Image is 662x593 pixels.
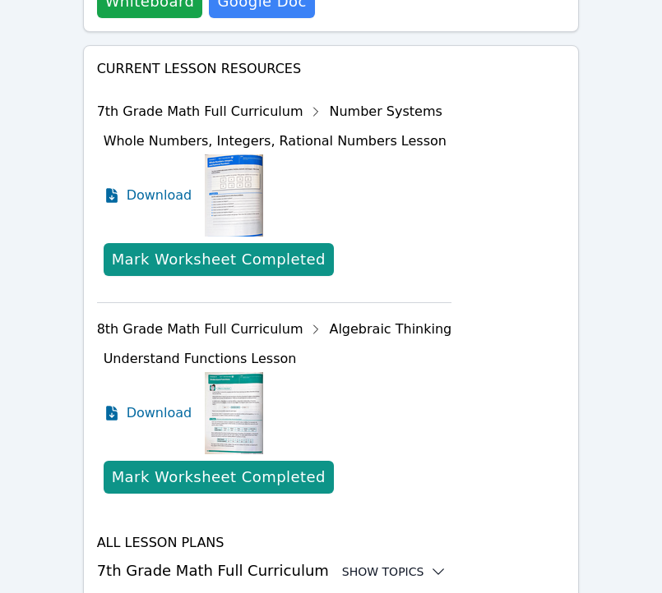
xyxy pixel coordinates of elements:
[104,154,192,237] a: Download
[127,403,192,423] span: Download
[127,186,192,205] span: Download
[104,351,297,366] span: Understand Functions Lesson
[97,59,566,79] h4: Current Lesson Resources
[97,99,452,125] div: 7th Grade Math Full Curriculum Number Systems
[104,243,334,276] button: Mark Worksheet Completed
[112,466,326,489] div: Mark Worksheet Completed
[104,133,447,149] span: Whole Numbers, Integers, Rational Numbers Lesson
[205,372,263,454] img: Understand Functions Lesson
[97,316,452,342] div: 8th Grade Math Full Curriculum Algebraic Thinking
[104,461,334,494] button: Mark Worksheet Completed
[104,372,192,454] a: Download
[112,248,326,271] div: Mark Worksheet Completed
[97,559,566,582] h3: 7th Grade Math Full Curriculum
[342,563,447,580] button: Show Topics
[97,533,566,553] h4: All Lesson Plans
[205,154,263,237] img: Whole Numbers, Integers, Rational Numbers Lesson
